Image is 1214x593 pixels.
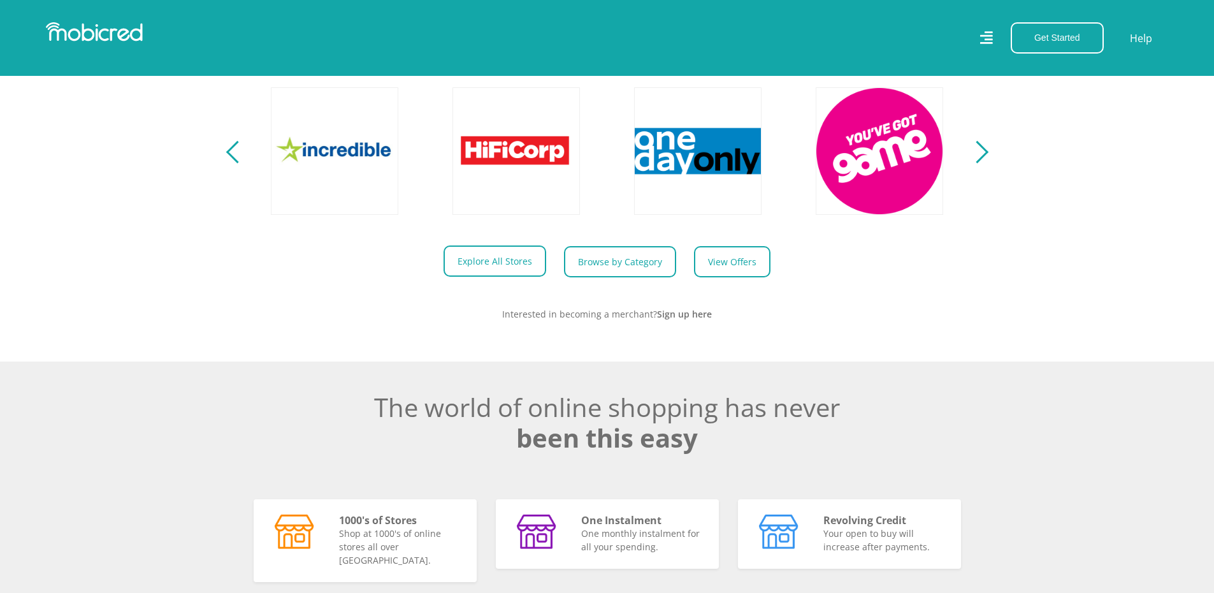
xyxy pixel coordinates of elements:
[581,515,703,527] h5: One Instalment
[969,138,985,164] button: Next
[339,515,461,527] h5: 1000's of Stores
[339,527,461,567] p: Shop at 1000's of online stores all over [GEOGRAPHIC_DATA].
[564,246,676,277] a: Browse by Category
[823,515,945,527] h5: Revolving Credit
[1129,30,1153,47] a: Help
[516,420,698,455] span: been this easy
[229,138,245,164] button: Previous
[1011,22,1104,54] button: Get Started
[694,246,770,277] a: View Offers
[46,22,143,41] img: Mobicred
[823,527,945,553] p: Your open to buy will increase after payments.
[657,308,712,320] a: Sign up here
[254,392,961,453] h2: The world of online shopping has never
[444,245,546,277] a: Explore All Stores
[254,307,961,321] p: Interested in becoming a merchant?
[581,527,703,553] p: One monthly instalment for all your spending.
